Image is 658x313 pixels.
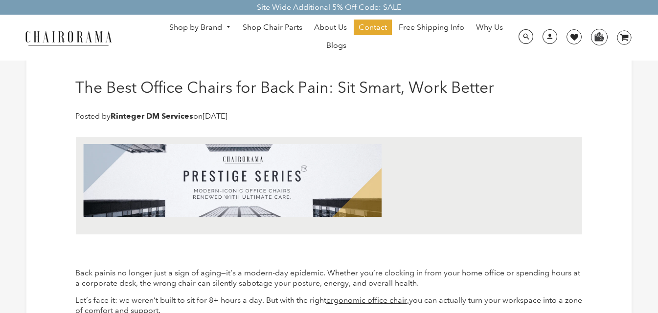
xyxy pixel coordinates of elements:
span: Let’s face it: we weren’t built to sit for 8+ hours a day. But with the right [75,295,326,305]
span: Back pain [75,268,110,277]
span: Shop Chair Parts [243,22,302,33]
nav: DesktopNavigation [159,20,513,56]
a: Free Shipping Info [394,20,469,35]
strong: Rinteger DM Services [111,111,193,121]
a: Contact [354,20,392,35]
span: , [407,295,409,305]
span: ergonomic office chair [326,295,407,305]
a: Why Us [471,20,508,35]
img: chairorama [20,29,117,46]
img: WhatsApp_Image_2024-07-12_at_16.23.01.webp [591,29,607,44]
h1: The Best Office Chairs for Back Pain: Sit Smart, Work Better [75,78,494,97]
a: ergonomic office chair, [326,295,409,305]
span: About Us [314,22,347,33]
p: Posted by on [75,111,494,122]
a: Shop by Brand [164,20,236,35]
span: is no longer just a sign of aging—it’s a modern-day epidemic. Whether you’re clocking in from you... [75,268,580,288]
span: Free Shipping Info [399,22,464,33]
time: [DATE] [203,111,227,121]
img: AD_4nXfV_GJU5qXZLY8IYjmQaK6HTT9T-LHO-biLlD2K9IJ-7r086qNJ5ncEVkLP5wmU6nUIteB3ZwEdhd1TrbdpEPMYaYNPV... [83,144,382,217]
a: Blogs [321,38,351,53]
span: Blogs [326,41,346,51]
a: Shop Chair Parts [238,20,307,35]
a: About Us [309,20,352,35]
span: Why Us [476,22,503,33]
span: Contact [359,22,387,33]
